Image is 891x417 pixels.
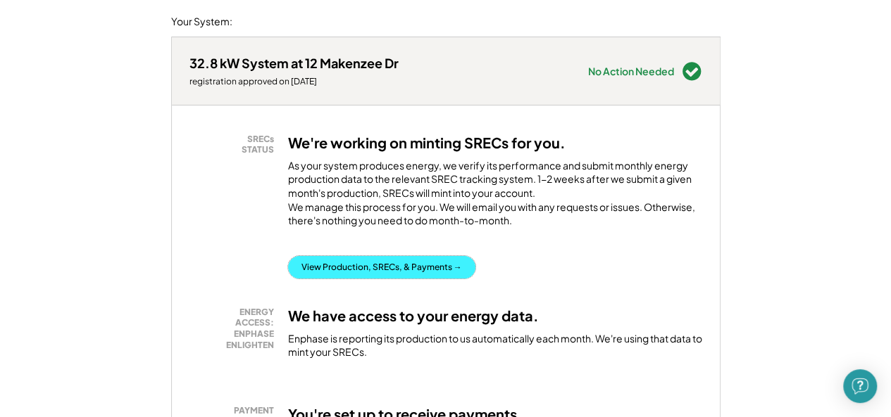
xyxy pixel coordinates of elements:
button: View Production, SRECs, & Payments → [288,256,475,278]
h3: We have access to your energy data. [288,307,539,325]
div: registration approved on [DATE] [189,76,399,87]
h3: We're working on minting SRECs for you. [288,134,566,152]
div: As your system produces energy, we verify its performance and submit monthly energy production da... [288,159,702,235]
div: SRECs STATUS [197,134,274,155]
div: Enphase is reporting its production to us automatically each month. We're using that data to mint... [288,332,702,359]
div: 32.8 kW System at 12 Makenzee Dr [189,55,399,71]
div: Open Intercom Messenger [843,369,877,403]
div: ENERGY ACCESS: ENPHASE ENLIGHTEN [197,307,274,350]
div: Your System: [171,15,232,29]
div: No Action Needed [588,66,674,76]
